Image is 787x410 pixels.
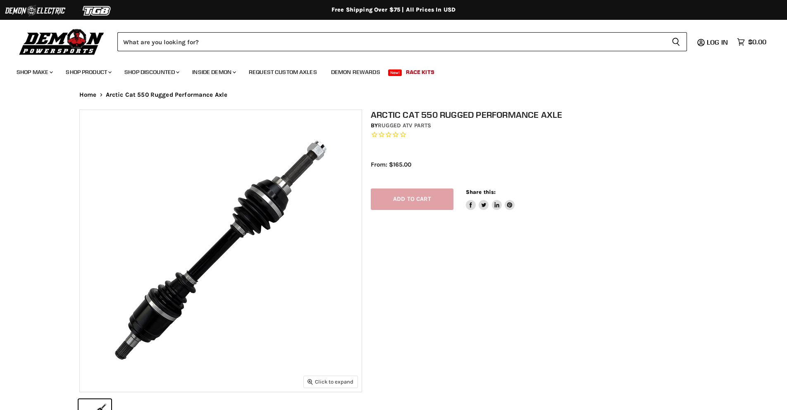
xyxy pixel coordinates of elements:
img: Demon Powersports [17,27,107,56]
span: Arctic Cat 550 Rugged Performance Axle [106,91,228,98]
a: Shop Product [60,64,117,81]
button: Search [665,32,687,51]
span: From: $165.00 [371,161,411,168]
span: Share this: [466,189,496,195]
a: Inside Demon [186,64,241,81]
a: Rugged ATV Parts [378,122,431,129]
span: Click to expand [308,379,353,385]
nav: Breadcrumbs [63,91,724,98]
ul: Main menu [10,60,764,81]
aside: Share this: [466,188,515,210]
h1: Arctic Cat 550 Rugged Performance Axle [371,110,716,120]
form: Product [117,32,687,51]
input: Search [117,32,665,51]
span: $0.00 [748,38,766,46]
img: Demon Electric Logo 2 [4,3,66,19]
img: IMAGE [80,110,362,392]
div: Free Shipping Over $75 | All Prices In USD [63,6,724,14]
a: Home [79,91,97,98]
span: New! [388,69,402,76]
a: Log in [703,38,733,46]
div: by [371,121,716,130]
a: Shop Discounted [118,64,184,81]
a: Shop Make [10,64,58,81]
span: Log in [707,38,728,46]
button: Click to expand [304,376,358,387]
a: $0.00 [733,36,770,48]
a: Demon Rewards [325,64,386,81]
span: Rated 0.0 out of 5 stars 0 reviews [371,131,716,139]
img: TGB Logo 2 [66,3,128,19]
a: Request Custom Axles [243,64,323,81]
a: Race Kits [400,64,441,81]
